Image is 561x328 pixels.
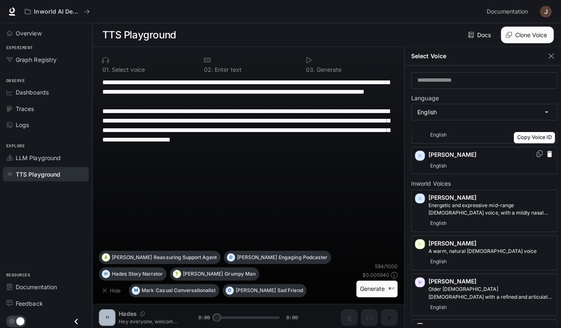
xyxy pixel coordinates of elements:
[99,249,220,262] button: A[PERSON_NAME]Reassuring Support Agent
[141,286,154,291] p: Mark
[16,87,49,96] span: Dashboards
[16,153,61,161] span: LLM Playground
[173,266,180,279] div: T
[3,166,89,180] a: TTS Playground
[212,66,240,72] p: Enter text
[426,255,446,265] span: English
[224,270,254,275] p: Grumpy Man
[102,249,109,262] div: A
[21,3,93,20] button: All workspaces
[225,282,232,295] div: O
[498,26,551,43] button: Clone Voice
[102,66,110,72] p: 0 1 .
[426,129,446,139] span: English
[426,276,551,284] p: [PERSON_NAME]
[153,253,216,258] p: Reassuring Support Agent
[426,284,551,299] p: Older British male with a refined and articulate voice
[409,94,436,100] p: Language
[3,52,89,66] a: Graph Registry
[3,294,89,309] a: Feedback
[533,149,541,156] button: Copy Voice ID
[182,270,222,275] p: [PERSON_NAME]
[409,179,554,185] p: Inworld Voices
[102,26,175,43] h1: TTS Playground
[16,104,34,112] span: Traces
[426,246,551,253] p: A warm, natural female voice
[3,150,89,164] a: LLM Playground
[99,266,166,279] button: HHadesStory Narrator
[34,8,80,15] p: Inworld AI Demos
[99,282,125,295] button: Hide
[16,297,43,306] span: Feedback
[537,6,549,17] img: User avatar
[360,270,387,277] p: $ 0.005940
[16,281,57,290] span: Documentation
[426,201,551,215] p: Energetic and expressive mid-range male voice, with a mildly nasal quality
[276,286,301,291] p: Sad Friend
[128,270,162,275] p: Story Narrator
[102,266,109,279] div: H
[155,286,215,291] p: Casual Conversationalist
[128,282,218,295] button: MMarkCasual Conversationalist
[16,55,57,64] span: Graph Registry
[222,282,305,295] button: O[PERSON_NAME]Sad Friend
[484,7,525,17] span: Documentation
[426,192,551,201] p: [PERSON_NAME]
[111,270,126,275] p: Hades
[313,66,340,72] p: Generate
[373,261,395,268] p: 594 / 1000
[236,253,276,258] p: [PERSON_NAME]
[386,285,392,290] p: ⌘⏎
[511,131,552,142] div: Copy Voice ID
[481,3,531,20] a: Documentation
[426,217,446,227] span: English
[226,249,234,262] div: D
[223,249,329,262] button: D[PERSON_NAME]Engaging Podcaster
[535,3,551,20] button: User avatar
[203,66,212,72] p: 0 2 .
[132,282,139,295] div: M
[3,278,89,293] a: Documentation
[277,253,326,258] p: Engaging Podcaster
[426,150,551,158] p: [PERSON_NAME]
[3,101,89,115] a: Traces
[426,300,446,310] span: English
[16,120,29,128] span: Logs
[110,66,144,72] p: Select voice
[3,85,89,99] a: Dashboards
[426,160,446,170] span: English
[234,286,275,291] p: [PERSON_NAME]
[3,117,89,131] a: Logs
[426,238,551,246] p: [PERSON_NAME]
[3,26,89,40] a: Overview
[16,28,42,37] span: Overview
[169,266,258,279] button: T[PERSON_NAME]Grumpy Man
[111,253,151,258] p: [PERSON_NAME]
[67,311,85,328] button: Close drawer
[304,66,313,72] p: 0 3 .
[410,104,554,119] div: English
[355,279,395,296] button: Generate⌘⏎
[17,314,25,323] span: Dark mode toggle
[464,26,492,43] a: Docs
[16,169,60,177] span: TTS Playground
